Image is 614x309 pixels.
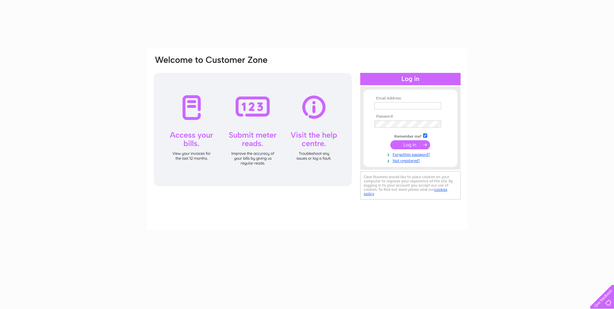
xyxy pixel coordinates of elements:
[373,132,448,139] td: Remember me?
[390,140,430,149] input: Submit
[360,171,461,200] div: Clear Business would like to place cookies on your computer to improve your experience of the sit...
[373,114,448,119] th: Password:
[373,96,448,101] th: Email Address:
[374,151,448,157] a: Forgotten password?
[364,187,447,196] a: cookies policy
[374,157,448,163] a: Not registered?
